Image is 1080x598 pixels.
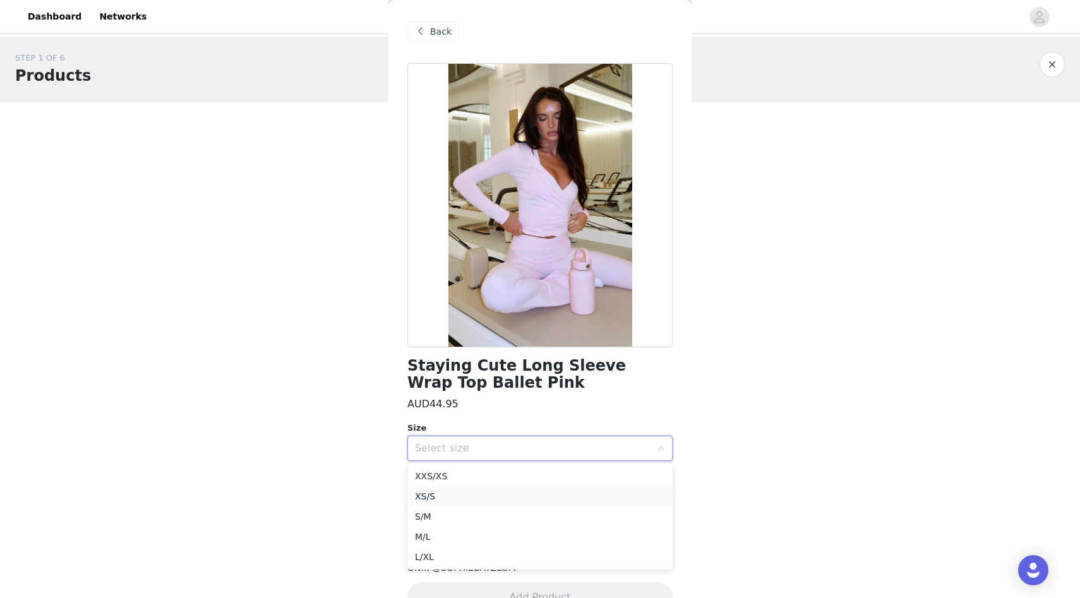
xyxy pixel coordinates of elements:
[1018,555,1048,585] div: Open Intercom Messenger
[415,442,651,455] div: Select size
[92,3,154,31] a: Networks
[430,25,452,39] span: Back
[407,486,673,506] li: XS/S
[657,445,665,453] i: icon: down
[407,357,673,392] h1: Staying Cute Long Sleeve Wrap Top Ballet Pink
[1033,7,1045,27] div: avatar
[407,506,673,527] li: S/M
[407,466,673,486] li: XXS/XS
[407,470,671,573] span: The Staying Cute Long Sleeve Wrap Top Ballet Pink is mood board worthy! Featuring a wrap design w...
[15,64,91,87] h1: Products
[407,422,673,434] div: Size
[20,3,89,31] a: Dashboard
[407,397,459,412] h3: AUD44.95
[15,52,91,64] div: STEP 1 OF 6
[407,547,673,567] li: L/XL
[407,527,673,547] li: M/L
